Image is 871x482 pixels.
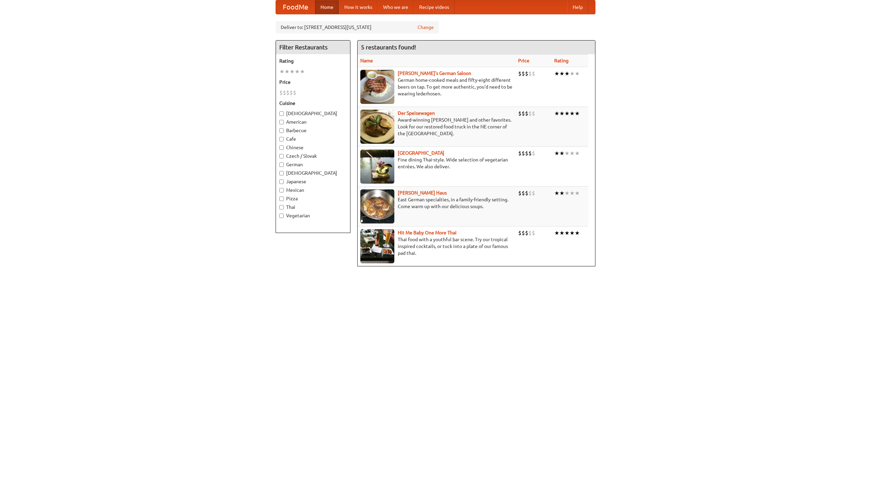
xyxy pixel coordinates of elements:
a: [GEOGRAPHIC_DATA] [398,150,444,156]
ng-pluralize: 5 restaurants found! [361,44,416,50]
li: $ [518,189,522,197]
h5: Cuisine [279,100,347,107]
li: ★ [564,189,570,197]
label: Mexican [279,187,347,193]
li: $ [518,110,522,117]
li: $ [279,89,283,96]
li: $ [525,229,528,237]
li: ★ [295,68,300,75]
a: How it works [339,0,378,14]
img: satay.jpg [360,150,394,184]
a: [PERSON_NAME]'s German Saloon [398,71,471,76]
li: ★ [554,189,559,197]
li: ★ [575,110,580,117]
li: ★ [575,189,580,197]
li: ★ [570,150,575,157]
li: $ [525,150,528,157]
li: $ [283,89,286,96]
img: esthers.jpg [360,70,394,104]
li: $ [532,70,535,77]
li: ★ [554,229,559,237]
p: Fine dining Thai-style. Wide selection of vegetarian entrées. We also deliver. [360,156,513,170]
a: Home [315,0,339,14]
li: ★ [564,229,570,237]
label: [DEMOGRAPHIC_DATA] [279,110,347,117]
li: ★ [570,70,575,77]
h5: Rating [279,58,347,64]
input: Mexican [279,188,284,192]
img: speisewagen.jpg [360,110,394,144]
li: $ [532,150,535,157]
label: German [279,161,347,168]
li: $ [532,229,535,237]
h4: Filter Restaurants [276,41,350,54]
a: Der Speisewagen [398,110,435,116]
li: $ [522,229,525,237]
input: American [279,120,284,124]
li: ★ [559,229,564,237]
label: Thai [279,204,347,211]
label: [DEMOGRAPHIC_DATA] [279,170,347,176]
li: ★ [564,110,570,117]
li: $ [532,110,535,117]
p: East German specialties, in a family-friendly setting. Come warm up with our delicious soups. [360,196,513,210]
li: $ [532,189,535,197]
a: Help [567,0,588,14]
img: babythai.jpg [360,229,394,263]
li: $ [525,110,528,117]
li: $ [528,70,532,77]
li: ★ [554,150,559,157]
li: ★ [564,150,570,157]
li: ★ [575,150,580,157]
li: $ [290,89,293,96]
a: Rating [554,58,569,63]
label: Czech / Slovak [279,153,347,159]
li: $ [522,70,525,77]
li: ★ [570,189,575,197]
li: $ [528,110,532,117]
li: $ [528,189,532,197]
li: ★ [559,150,564,157]
li: $ [518,150,522,157]
a: Who we are [378,0,414,14]
input: [DEMOGRAPHIC_DATA] [279,171,284,175]
li: $ [518,70,522,77]
input: Cafe [279,137,284,141]
li: ★ [284,68,290,75]
input: Chinese [279,145,284,150]
li: ★ [570,229,575,237]
input: Pizza [279,197,284,201]
a: Recipe videos [414,0,455,14]
li: ★ [559,110,564,117]
li: ★ [559,189,564,197]
li: $ [522,150,525,157]
label: Japanese [279,178,347,185]
li: $ [518,229,522,237]
li: ★ [570,110,575,117]
li: ★ [559,70,564,77]
li: ★ [300,68,305,75]
label: Cafe [279,136,347,142]
li: $ [286,89,290,96]
li: $ [528,229,532,237]
li: ★ [290,68,295,75]
a: FoodMe [276,0,315,14]
a: [PERSON_NAME] Haus [398,190,447,196]
label: Barbecue [279,127,347,134]
a: Price [518,58,529,63]
li: ★ [564,70,570,77]
label: Pizza [279,195,347,202]
li: $ [293,89,296,96]
input: German [279,162,284,167]
input: [DEMOGRAPHIC_DATA] [279,111,284,116]
p: Award-winning [PERSON_NAME] and other favorites. Look for our restored food truck in the NE corne... [360,116,513,137]
li: ★ [554,110,559,117]
li: ★ [279,68,284,75]
label: American [279,119,347,125]
li: ★ [575,229,580,237]
a: Change [417,24,434,31]
img: kohlhaus.jpg [360,189,394,223]
li: ★ [554,70,559,77]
